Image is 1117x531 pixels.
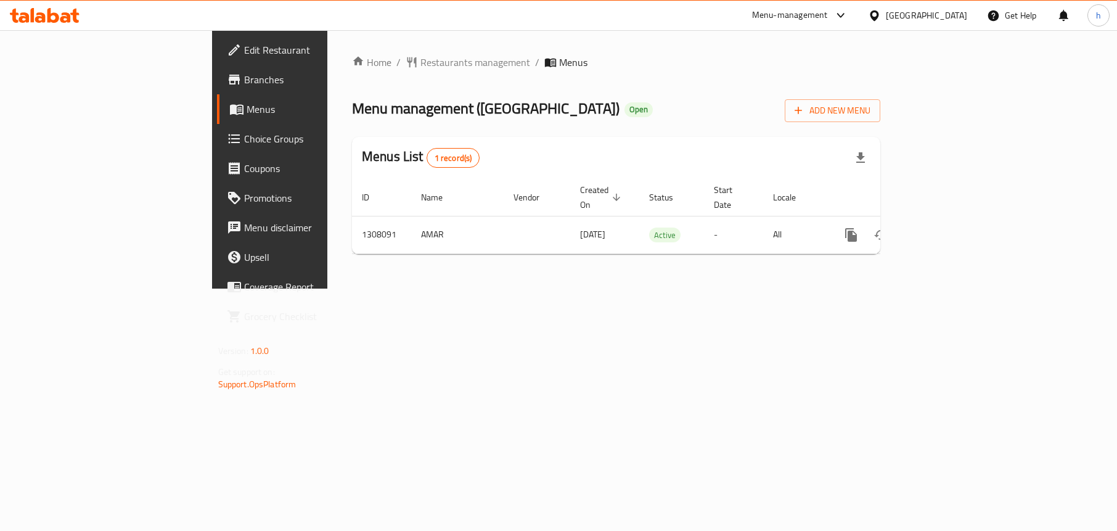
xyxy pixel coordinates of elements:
td: All [763,216,827,253]
nav: breadcrumb [352,55,880,70]
a: Grocery Checklist [217,302,399,331]
a: Menus [217,94,399,124]
span: Menu management ( [GEOGRAPHIC_DATA] ) [352,94,620,122]
span: Upsell [244,250,389,265]
span: h [1096,9,1101,22]
div: Open [624,102,653,117]
a: Branches [217,65,399,94]
span: ID [362,190,385,205]
span: Branches [244,72,389,87]
span: Menus [247,102,389,117]
span: 1.0.0 [250,343,269,359]
a: Upsell [217,242,399,272]
span: 1 record(s) [427,152,480,164]
span: Get support on: [218,364,275,380]
span: Locale [773,190,812,205]
li: / [396,55,401,70]
button: Change Status [866,220,896,250]
a: Edit Restaurant [217,35,399,65]
span: Name [421,190,459,205]
li: / [535,55,539,70]
div: Menu-management [752,8,828,23]
span: Coupons [244,161,389,176]
span: Open [624,104,653,115]
a: Menu disclaimer [217,213,399,242]
span: Status [649,190,689,205]
span: Version: [218,343,248,359]
span: Restaurants management [420,55,530,70]
a: Coverage Report [217,272,399,302]
a: Coupons [217,154,399,183]
span: Coverage Report [244,279,389,294]
span: Start Date [714,183,748,212]
a: Choice Groups [217,124,399,154]
a: Support.OpsPlatform [218,376,297,392]
h2: Menus List [362,147,480,168]
span: Promotions [244,191,389,205]
span: Choice Groups [244,131,389,146]
span: Menu disclaimer [244,220,389,235]
span: Vendor [513,190,555,205]
span: Grocery Checklist [244,309,389,324]
span: Active [649,228,681,242]
div: Total records count [427,148,480,168]
td: - [704,216,763,253]
div: [GEOGRAPHIC_DATA] [886,9,967,22]
a: Restaurants management [406,55,530,70]
a: Promotions [217,183,399,213]
table: enhanced table [352,179,965,254]
span: Menus [559,55,587,70]
span: Edit Restaurant [244,43,389,57]
button: more [837,220,866,250]
span: Created On [580,183,624,212]
div: Export file [846,143,875,173]
span: [DATE] [580,226,605,242]
td: AMAR [411,216,504,253]
button: Add New Menu [785,99,880,122]
span: Add New Menu [795,103,870,118]
th: Actions [827,179,965,216]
